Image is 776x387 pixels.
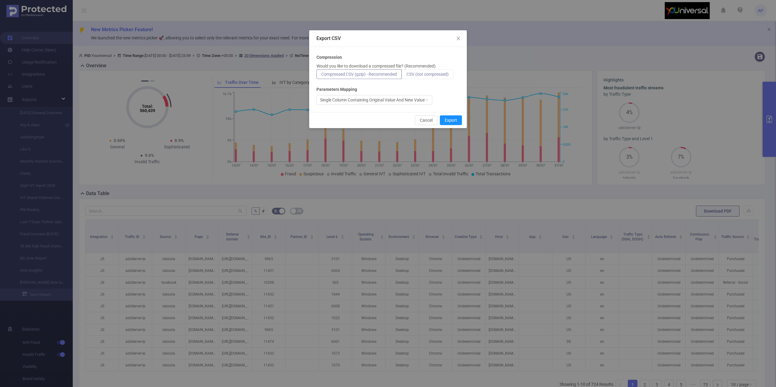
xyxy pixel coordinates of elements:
button: Export [440,115,462,125]
span: CSV (not compressed) [406,72,449,77]
i: icon: close [456,36,461,41]
button: Cancel [415,115,437,125]
b: Parameters Mapping [316,86,357,93]
button: Close [450,30,467,47]
div: Single Column Containing Original Value And New Value [320,95,425,104]
i: icon: down [425,98,429,102]
div: Export CSV [316,35,460,42]
p: Would you like to download a compressed file? (Recommended) [316,63,436,69]
span: Compressed CSV (gzip) - Recommended [321,72,397,77]
b: Compression [316,54,342,61]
